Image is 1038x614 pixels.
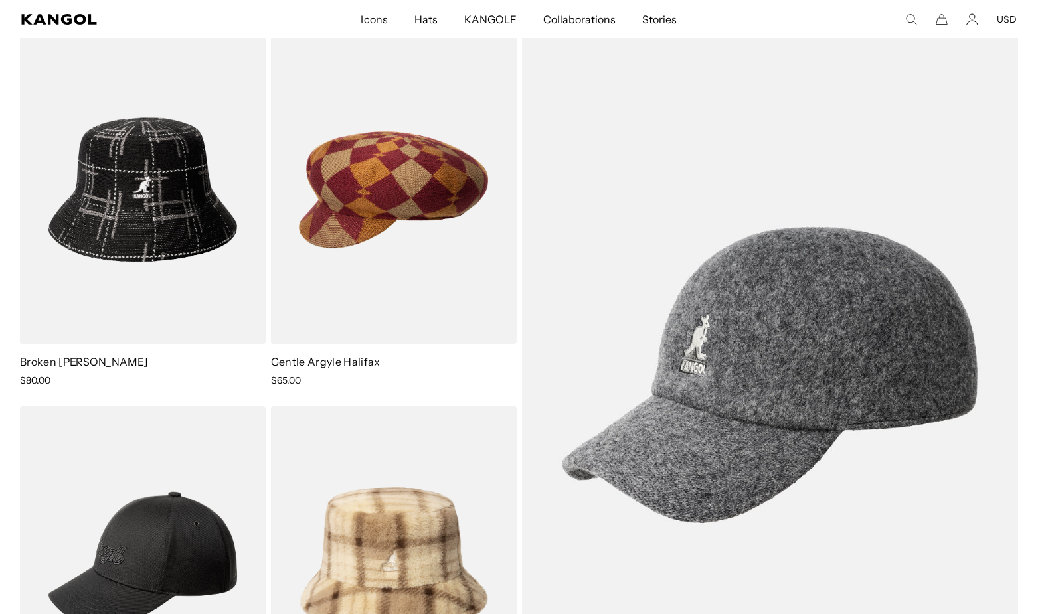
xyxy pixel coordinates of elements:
img: Broken Tartan Lahinch [20,36,266,344]
a: Gentle Argyle Halifax [271,355,381,368]
button: USD [997,13,1017,25]
a: Kangol [21,14,239,25]
button: Cart [936,13,948,25]
a: Account [966,13,978,25]
summary: Search here [905,13,917,25]
span: $65.00 [271,374,301,386]
img: Gentle Argyle Halifax [271,36,517,344]
a: Broken [PERSON_NAME] [20,355,147,368]
span: $80.00 [20,374,50,386]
